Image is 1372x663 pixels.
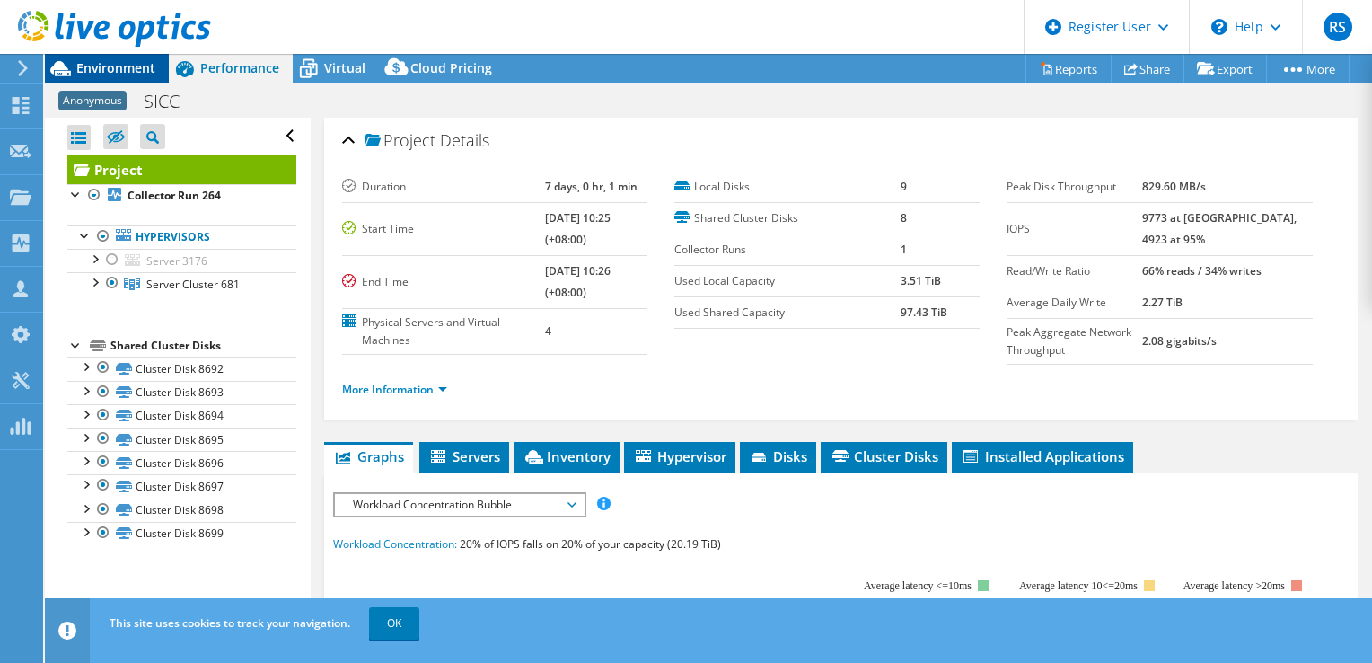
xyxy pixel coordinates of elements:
span: Project [365,132,435,150]
span: Server 3176 [146,253,207,269]
span: Cluster Disks [830,447,938,465]
label: Physical Servers and Virtual Machines [342,314,545,349]
label: Shared Cluster Disks [674,209,901,227]
span: Cloud Pricing [410,59,492,76]
a: Collector Run 264 [67,184,296,208]
b: 8 [901,210,907,225]
a: Reports [1025,55,1112,83]
label: Duration [342,178,545,196]
tspan: Average latency <=10ms [864,579,972,592]
a: Hypervisors [67,225,296,249]
a: Share [1111,55,1184,83]
b: [DATE] 10:25 (+08:00) [545,210,611,247]
span: Workload Concentration Bubble [344,494,575,516]
span: Environment [76,59,155,76]
a: Export [1183,55,1267,83]
span: Workload Concentration: [333,536,457,552]
b: 2.08 gigabits/s [1142,333,1217,349]
span: Servers [428,447,500,465]
b: 2.27 TiB [1142,295,1183,310]
a: Cluster Disk 8692 [67,357,296,380]
span: This site uses cookies to track your navigation. [110,615,350,631]
span: Anonymous [58,91,127,110]
label: Read/Write Ratio [1007,262,1142,280]
label: IOPS [1007,220,1142,238]
svg: \n [1211,19,1227,35]
label: Used Local Capacity [674,272,901,290]
b: Collector Run 264 [128,188,221,203]
a: Server 3176 [67,249,296,272]
b: 4 [545,323,551,339]
a: Project [67,155,296,184]
h1: SICC [136,92,207,111]
span: Server Cluster 681 [146,277,240,292]
b: 3.51 TiB [901,273,941,288]
label: Peak Aggregate Network Throughput [1007,323,1142,359]
a: More [1266,55,1350,83]
label: Start Time [342,220,545,238]
label: End Time [342,273,545,291]
span: RS [1324,13,1352,41]
label: Collector Runs [674,241,901,259]
a: Cluster Disk 8695 [67,428,296,451]
span: 20% of IOPS falls on 20% of your capacity (20.19 TiB) [460,536,721,552]
b: 7 days, 0 hr, 1 min [545,179,638,194]
label: Average Daily Write [1007,294,1142,312]
a: More Information [342,382,447,397]
span: Hypervisor [633,447,726,465]
span: Installed Applications [961,447,1124,465]
b: 66% reads / 34% writes [1142,263,1262,278]
span: Virtual [324,59,365,76]
span: Performance [200,59,279,76]
text: Average latency >20ms [1183,579,1284,592]
div: Shared Cluster Disks [110,335,296,357]
span: Details [440,129,489,151]
b: 829.60 MB/s [1142,179,1206,194]
a: Server Cluster 681 [67,272,296,296]
span: Disks [749,447,807,465]
a: Cluster Disk 8697 [67,474,296,498]
span: Inventory [523,447,611,465]
b: 97.43 TiB [901,305,947,320]
b: [DATE] 10:26 (+08:00) [545,263,611,300]
a: Cluster Disk 8699 [67,522,296,545]
span: Graphs [333,447,404,465]
b: 9 [901,179,907,194]
a: Cluster Disk 8696 [67,451,296,474]
a: Cluster Disk 8693 [67,381,296,404]
label: Used Shared Capacity [674,304,901,322]
a: Cluster Disk 8698 [67,499,296,522]
b: 1 [901,242,907,257]
a: OK [369,607,419,640]
tspan: Average latency 10<=20ms [1019,579,1138,592]
label: Local Disks [674,178,901,196]
label: Peak Disk Throughput [1007,178,1142,196]
a: Cluster Disk 8694 [67,404,296,428]
b: 9773 at [GEOGRAPHIC_DATA], 4923 at 95% [1142,210,1297,247]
